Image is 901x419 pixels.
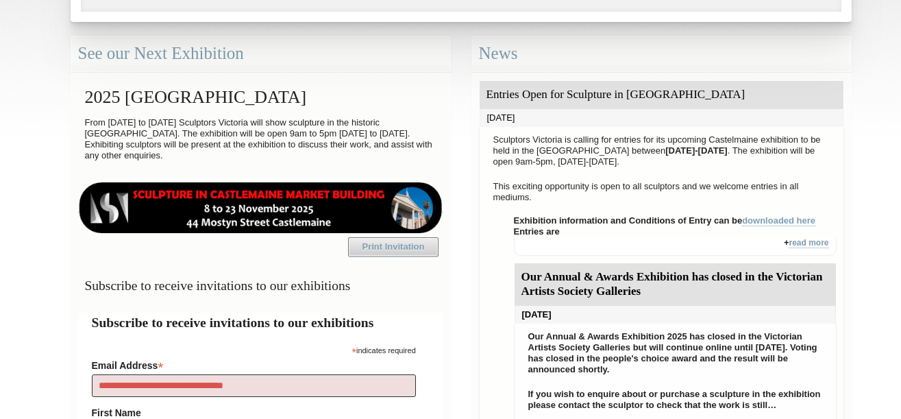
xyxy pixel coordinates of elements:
label: First Name [92,407,416,418]
a: Print Invitation [348,237,439,256]
div: See our Next Exhibition [71,36,451,72]
div: [DATE] [515,306,836,324]
h2: Subscribe to receive invitations to our exhibitions [92,313,430,333]
div: Entries Open for Sculpture in [GEOGRAPHIC_DATA] [480,81,843,109]
a: downloaded here [742,215,815,226]
label: Email Address [92,356,416,372]
p: From [DATE] to [DATE] Sculptors Victoria will show sculpture in the historic [GEOGRAPHIC_DATA]. T... [78,114,443,165]
p: Sculptors Victoria is calling for entries for its upcoming Castelmaine exhibition to be held in t... [486,131,837,171]
h2: 2025 [GEOGRAPHIC_DATA] [78,80,443,114]
a: read more [789,238,828,248]
strong: [DATE]-[DATE] [665,145,728,156]
div: Our Annual & Awards Exhibition has closed in the Victorian Artists Society Galleries [515,263,836,306]
p: Our Annual & Awards Exhibition 2025 has closed in the Victorian Artists Society Galleries but wil... [521,328,829,379]
p: This exciting opportunity is open to all sculptors and we welcome entries in all mediums. [486,178,837,206]
div: indicates required [92,343,416,356]
div: News [471,36,852,72]
div: + [514,237,837,256]
h3: Subscribe to receive invitations to our exhibitions [78,272,443,299]
strong: Exhibition information and Conditions of Entry can be [514,215,816,226]
div: [DATE] [480,109,843,127]
img: castlemaine-ldrbd25v2.png [78,182,443,233]
p: If you wish to enquire about or purchase a sculpture in the exhibition please contact the sculpto... [521,385,829,414]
